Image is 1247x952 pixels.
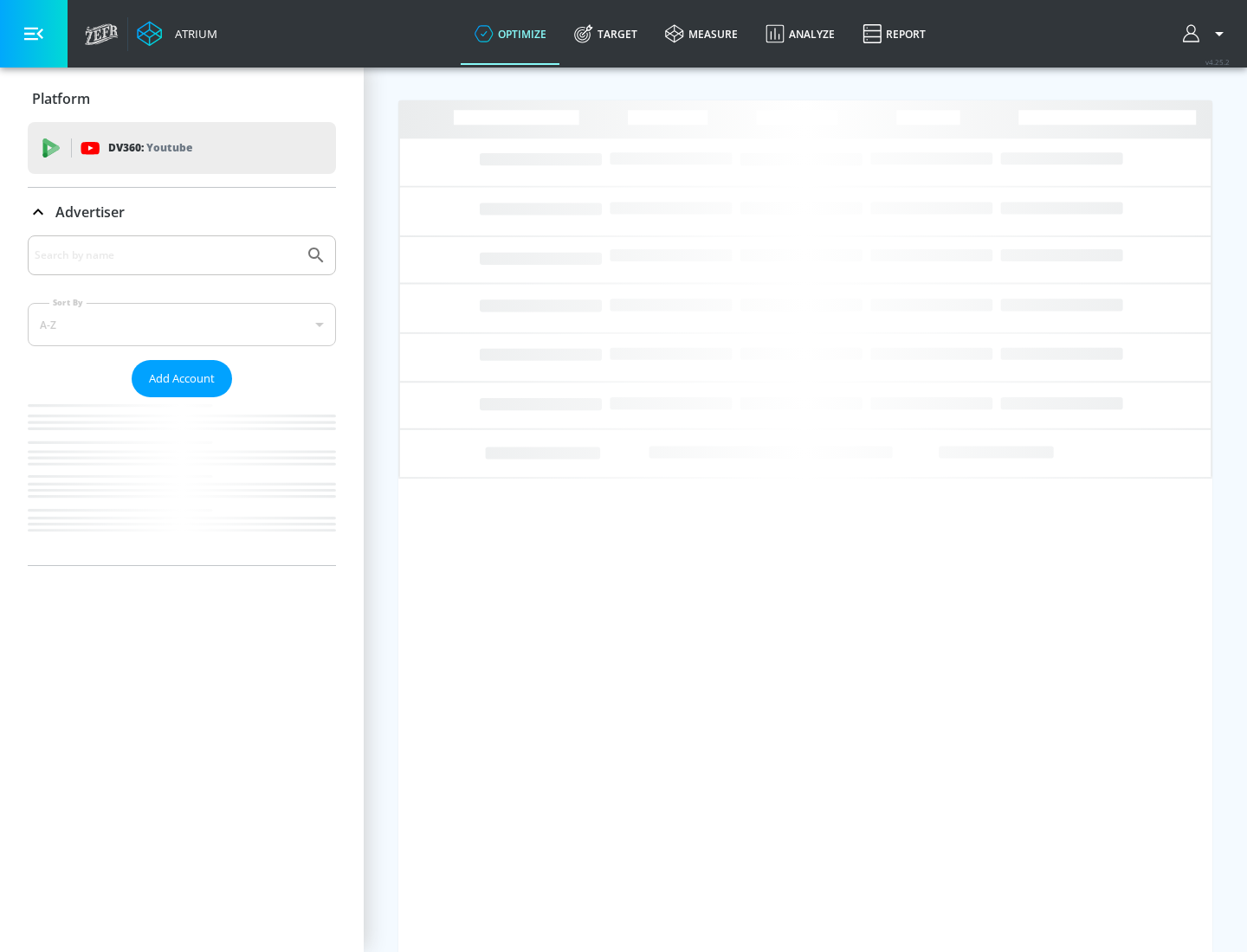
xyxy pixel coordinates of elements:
div: Advertiser [28,235,336,565]
div: Advertiser [28,188,336,236]
div: DV360: Youtube [28,122,336,174]
p: Platform [32,89,90,108]
span: v 4.25.2 [1205,57,1230,67]
div: Atrium [168,26,217,42]
a: Analyze [752,3,849,65]
span: Add Account [149,369,215,389]
div: Platform [28,74,336,123]
label: Sort By [49,297,87,308]
p: DV360: [108,138,192,158]
a: Target [560,3,651,65]
a: Atrium [137,21,217,47]
nav: list of Advertiser [28,397,336,565]
a: optimize [461,3,560,65]
p: Youtube [146,138,192,157]
button: Add Account [132,360,232,397]
p: Advertiser [55,203,125,222]
a: Report [849,3,940,65]
input: Search by name [35,244,297,267]
div: A-Z [28,303,336,346]
a: measure [651,3,752,65]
